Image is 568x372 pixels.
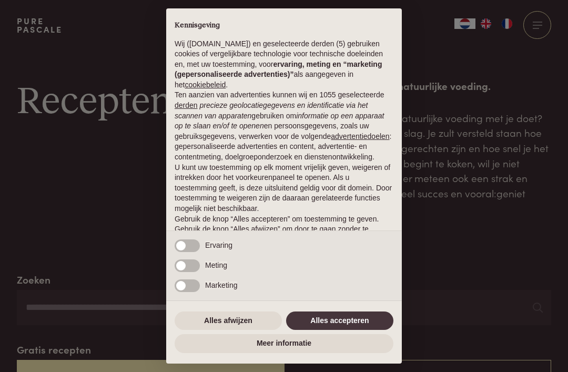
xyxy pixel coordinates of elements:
[175,21,393,31] h2: Kennisgeving
[175,214,393,245] p: Gebruik de knop “Alles accepteren” om toestemming te geven. Gebruik de knop “Alles afwijzen” om d...
[175,90,393,162] p: Ten aanzien van advertenties kunnen wij en 1055 geselecteerde gebruiken om en persoonsgegevens, z...
[175,112,384,130] em: informatie op een apparaat op te slaan en/of te openen
[175,334,393,353] button: Meer informatie
[205,281,237,289] span: Marketing
[175,60,382,79] strong: ervaring, meting en “marketing (gepersonaliseerde advertenties)”
[175,101,368,120] em: precieze geolocatiegegevens en identificatie via het scannen van apparaten
[175,39,393,91] p: Wij ([DOMAIN_NAME]) en geselecteerde derden (5) gebruiken cookies of vergelijkbare technologie vo...
[331,132,389,142] button: advertentiedoelen
[185,81,226,89] a: cookiebeleid
[205,241,232,249] span: Ervaring
[286,311,393,330] button: Alles accepteren
[175,311,282,330] button: Alles afwijzen
[175,163,393,214] p: U kunt uw toestemming op elk moment vrijelijk geven, weigeren of intrekken door het voorkeurenpan...
[205,261,227,269] span: Meting
[175,100,198,111] button: derden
